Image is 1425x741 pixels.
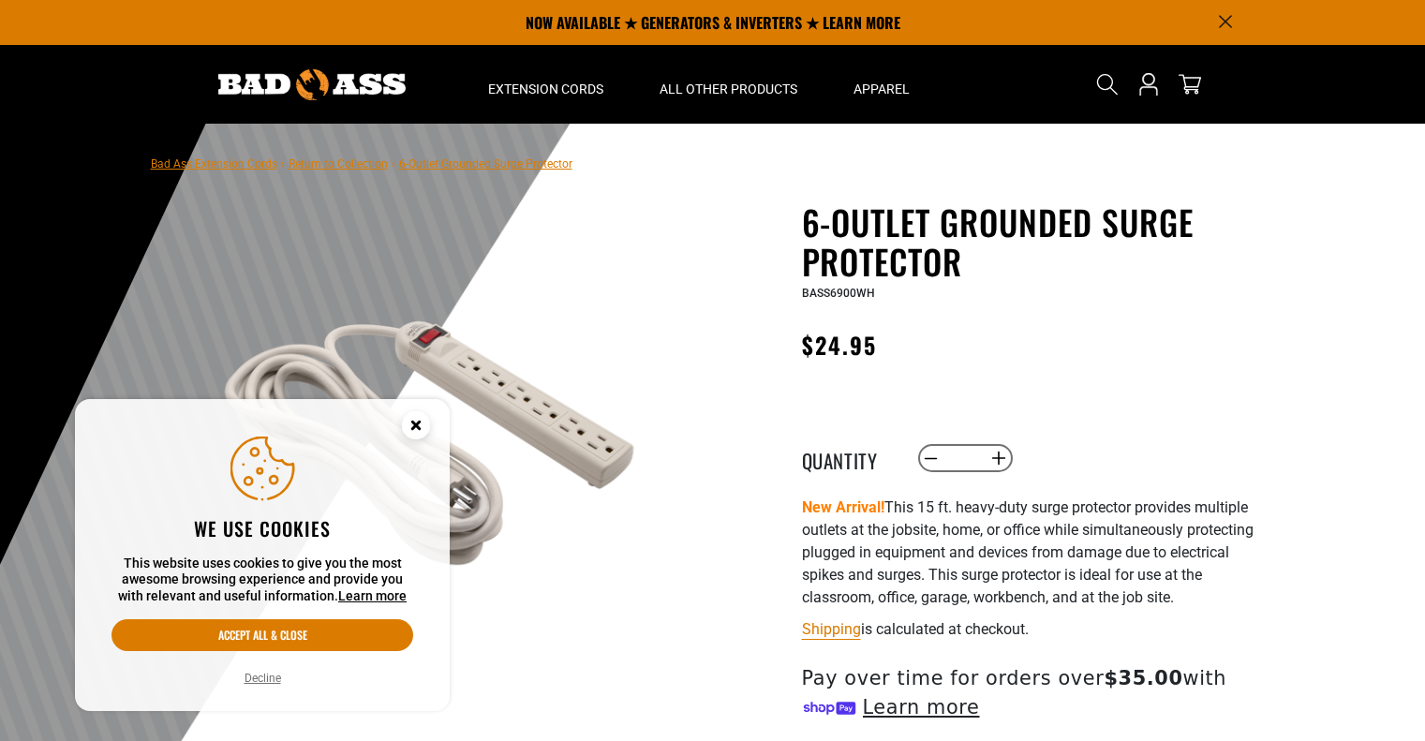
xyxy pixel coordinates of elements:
[338,588,407,603] a: Learn more
[460,45,631,124] summary: Extension Cords
[802,446,896,470] label: Quantity
[111,619,413,651] button: Accept all & close
[802,328,877,362] span: $24.95
[399,157,572,170] span: 6-Outlet Grounded Surge Protector
[802,498,884,516] strong: New Arrival!
[854,81,910,97] span: Apparel
[392,157,395,170] span: ›
[802,496,1261,609] p: This 15 ft. heavy-duty surge protector provides multiple outlets at the jobsite, home, or office ...
[111,556,413,605] p: This website uses cookies to give you the most awesome browsing experience and provide you with r...
[802,620,861,638] a: Shipping
[75,399,450,712] aside: Cookie Consent
[802,287,875,300] span: BASS6900WH
[802,616,1261,642] div: is calculated at checkout.
[660,81,797,97] span: All Other Products
[151,152,572,174] nav: breadcrumbs
[218,69,406,100] img: Bad Ass Extension Cords
[111,516,413,541] h2: We use cookies
[1092,69,1122,99] summary: Search
[289,157,388,170] a: Return to Collection
[151,157,277,170] a: Bad Ass Extension Cords
[281,157,285,170] span: ›
[488,81,603,97] span: Extension Cords
[239,669,287,688] button: Decline
[802,202,1261,281] h1: 6-Outlet Grounded Surge Protector
[825,45,938,124] summary: Apparel
[631,45,825,124] summary: All Other Products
